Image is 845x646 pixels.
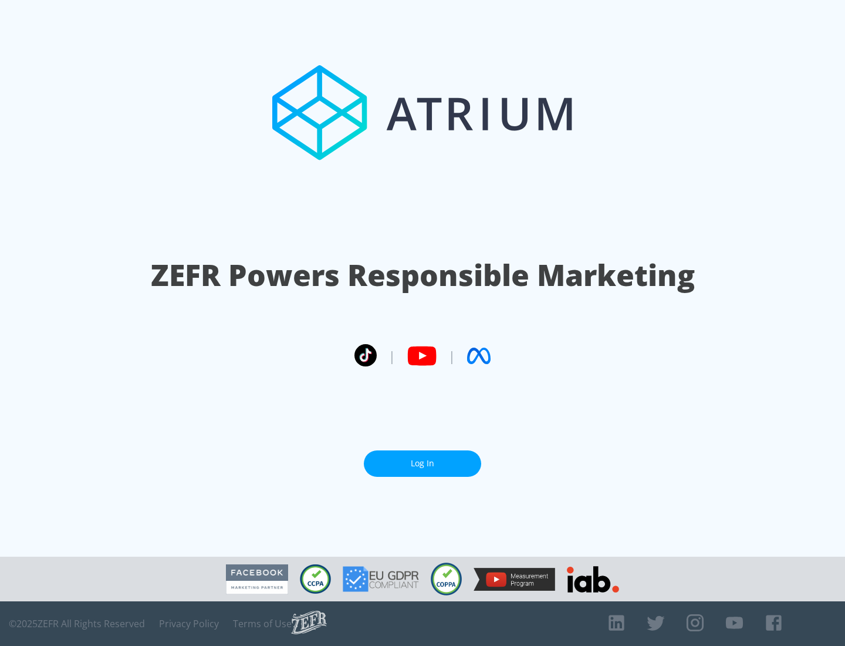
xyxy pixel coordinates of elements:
span: | [388,347,396,365]
img: Facebook Marketing Partner [226,564,288,594]
a: Terms of Use [233,618,292,630]
a: Log In [364,450,481,477]
img: YouTube Measurement Program [474,568,555,591]
img: CCPA Compliant [300,564,331,594]
span: © 2025 ZEFR All Rights Reserved [9,618,145,630]
span: | [448,347,455,365]
a: Privacy Policy [159,618,219,630]
img: COPPA Compliant [431,563,462,595]
img: GDPR Compliant [343,566,419,592]
h1: ZEFR Powers Responsible Marketing [151,255,695,295]
img: IAB [567,566,619,593]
